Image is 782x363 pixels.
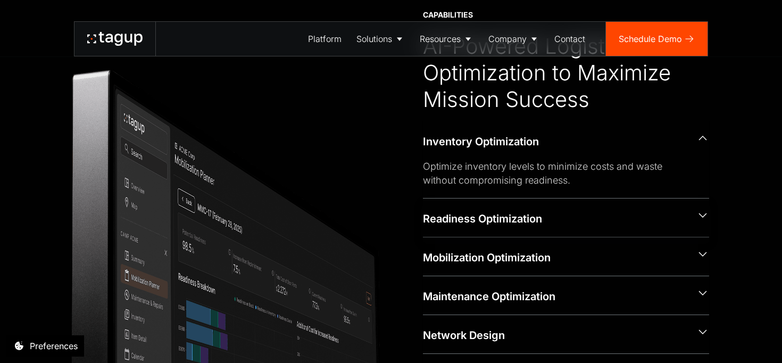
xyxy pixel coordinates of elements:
[423,134,688,149] div: Inventory Optimization
[420,32,461,45] div: Resources
[349,22,412,56] a: Solutions
[423,328,688,343] div: Network Design
[356,32,392,45] div: Solutions
[423,33,709,113] div: AI-Powered Logistics Optimization to Maximize Mission Success
[423,211,688,226] div: Readiness Optimization
[423,250,688,265] div: Mobilization Optimization
[423,289,688,304] div: Maintenance Optimization
[308,32,342,45] div: Platform
[554,32,585,45] div: Contact
[423,160,692,187] div: Optimize inventory levels to minimize costs and waste without compromising readiness.
[481,22,547,56] a: Company
[412,22,481,56] a: Resources
[301,22,349,56] a: Platform
[30,340,78,352] div: Preferences
[547,22,593,56] a: Contact
[619,32,682,45] div: Schedule Demo
[488,32,527,45] div: Company
[606,22,708,56] a: Schedule Demo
